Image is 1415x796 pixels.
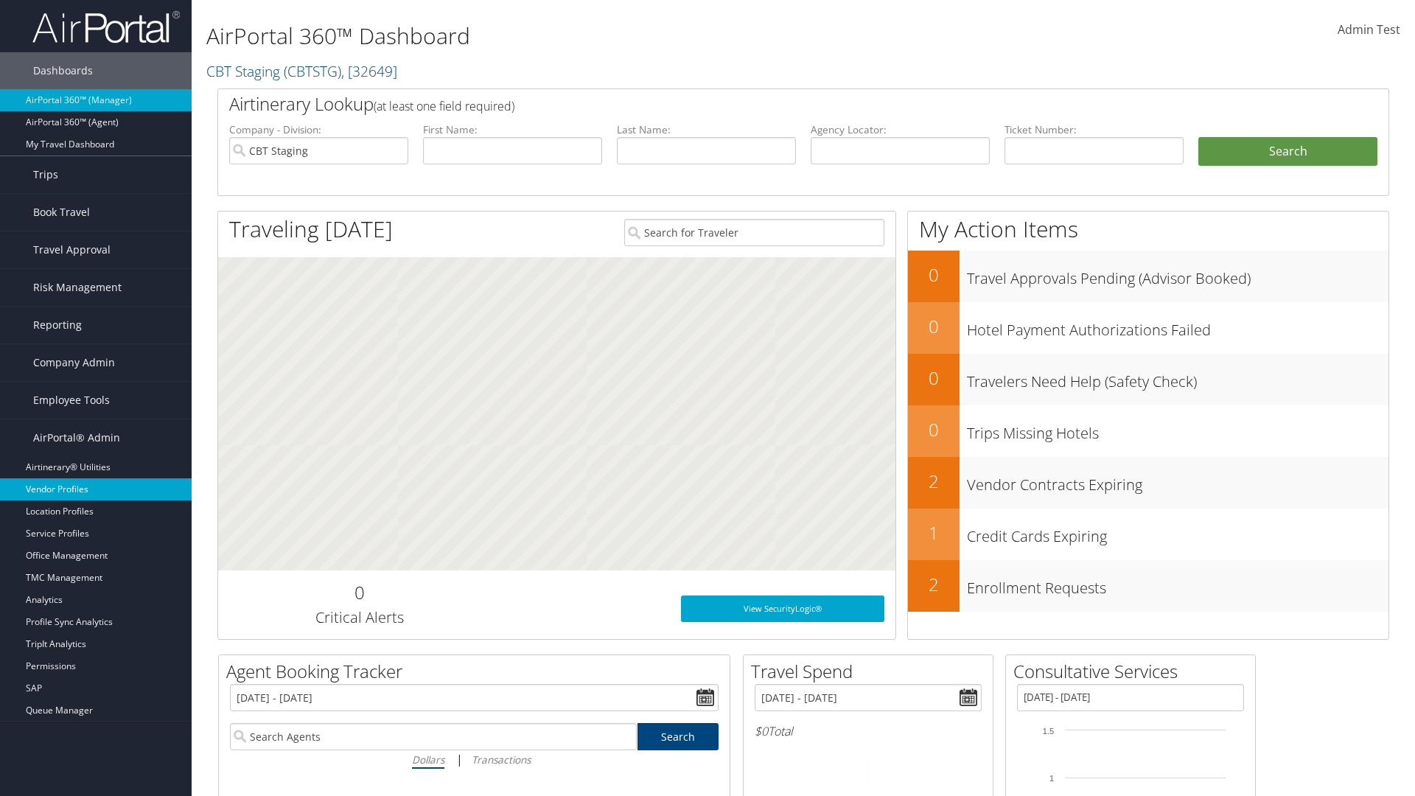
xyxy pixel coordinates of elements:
[230,750,719,769] div: |
[33,52,93,89] span: Dashboards
[755,723,768,739] span: $0
[908,366,960,391] h2: 0
[229,607,489,628] h3: Critical Alerts
[908,302,1388,354] a: 0Hotel Payment Authorizations Failed
[206,61,397,81] a: CBT Staging
[617,122,796,137] label: Last Name:
[1005,122,1184,137] label: Ticket Number:
[908,405,1388,457] a: 0Trips Missing Hotels
[33,307,82,343] span: Reporting
[811,122,990,137] label: Agency Locator:
[1198,137,1377,167] button: Search
[967,519,1388,547] h3: Credit Cards Expiring
[967,364,1388,392] h3: Travelers Need Help (Safety Check)
[908,469,960,494] h2: 2
[229,122,408,137] label: Company - Division:
[908,520,960,545] h2: 1
[1043,727,1054,736] tspan: 1.5
[33,382,110,419] span: Employee Tools
[229,214,393,245] h1: Traveling [DATE]
[908,457,1388,509] a: 2Vendor Contracts Expiring
[206,21,1002,52] h1: AirPortal 360™ Dashboard
[908,214,1388,245] h1: My Action Items
[908,417,960,442] h2: 0
[374,98,514,114] span: (at least one field required)
[908,560,1388,612] a: 2Enrollment Requests
[908,509,1388,560] a: 1Credit Cards Expiring
[229,580,489,605] h2: 0
[624,219,884,246] input: Search for Traveler
[908,262,960,287] h2: 0
[341,61,397,81] span: , [ 32649 ]
[967,467,1388,495] h3: Vendor Contracts Expiring
[908,314,960,339] h2: 0
[230,723,637,750] input: Search Agents
[751,659,993,684] h2: Travel Spend
[472,753,531,767] i: Transactions
[1338,7,1400,53] a: Admin Test
[967,570,1388,598] h3: Enrollment Requests
[33,344,115,381] span: Company Admin
[423,122,602,137] label: First Name:
[284,61,341,81] span: ( CBTSTG )
[908,251,1388,302] a: 0Travel Approvals Pending (Advisor Booked)
[33,231,111,268] span: Travel Approval
[967,416,1388,444] h3: Trips Missing Hotels
[967,261,1388,289] h3: Travel Approvals Pending (Advisor Booked)
[755,723,982,739] h6: Total
[1338,21,1400,38] span: Admin Test
[33,419,120,456] span: AirPortal® Admin
[33,269,122,306] span: Risk Management
[1013,659,1255,684] h2: Consultative Services
[908,354,1388,405] a: 0Travelers Need Help (Safety Check)
[908,572,960,597] h2: 2
[226,659,730,684] h2: Agent Booking Tracker
[967,313,1388,341] h3: Hotel Payment Authorizations Failed
[681,596,884,622] a: View SecurityLogic®
[1049,774,1054,783] tspan: 1
[637,723,719,750] a: Search
[412,753,444,767] i: Dollars
[33,156,58,193] span: Trips
[229,91,1280,116] h2: Airtinerary Lookup
[32,10,180,44] img: airportal-logo.png
[33,194,90,231] span: Book Travel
